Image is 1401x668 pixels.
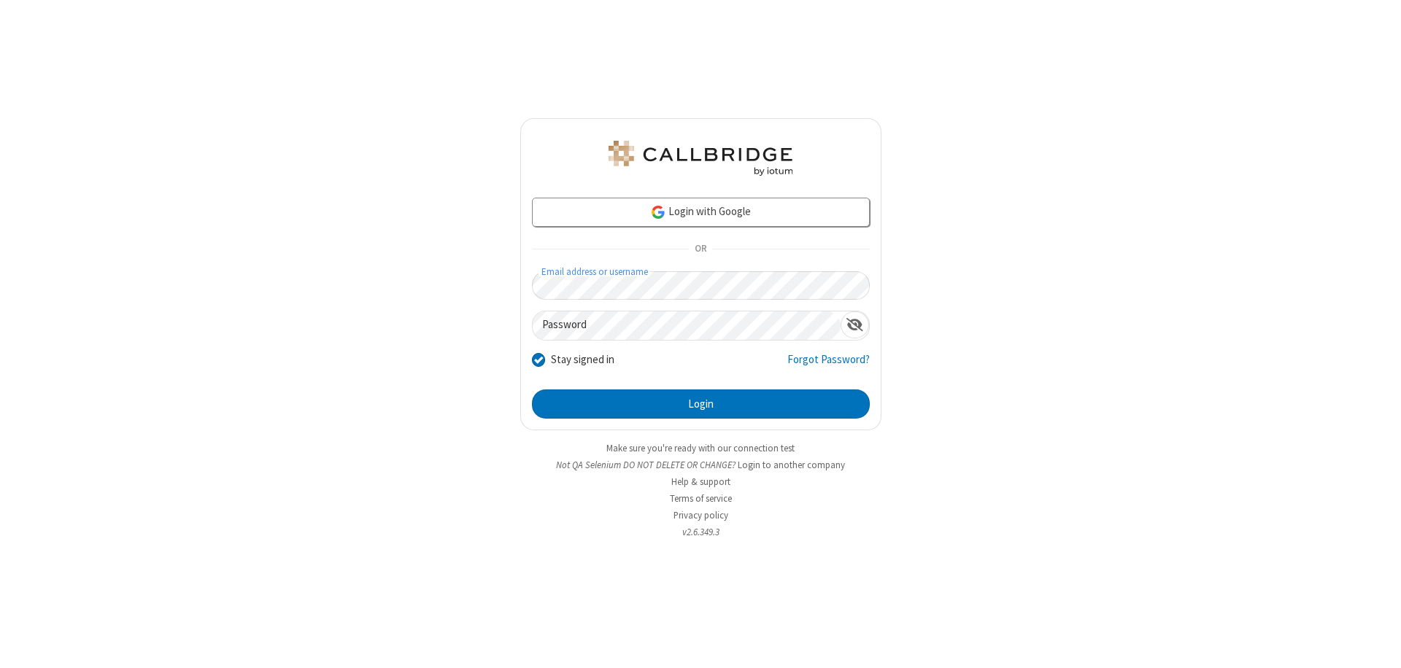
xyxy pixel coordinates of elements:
a: Login with Google [532,198,870,227]
input: Password [533,311,841,340]
label: Stay signed in [551,352,614,368]
div: Show password [841,311,869,338]
a: Make sure you're ready with our connection test [606,442,795,454]
a: Terms of service [670,492,732,505]
li: Not QA Selenium DO NOT DELETE OR CHANGE? [520,458,881,472]
img: google-icon.png [650,204,666,220]
button: Login [532,389,870,419]
img: QA Selenium DO NOT DELETE OR CHANGE [606,141,795,176]
a: Forgot Password? [787,352,870,379]
a: Help & support [671,475,730,488]
span: OR [689,239,712,260]
li: v2.6.349.3 [520,525,881,539]
input: Email address or username [532,271,870,300]
button: Login to another company [738,458,845,472]
a: Privacy policy [674,509,728,521]
iframe: Chat [1365,630,1390,658]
